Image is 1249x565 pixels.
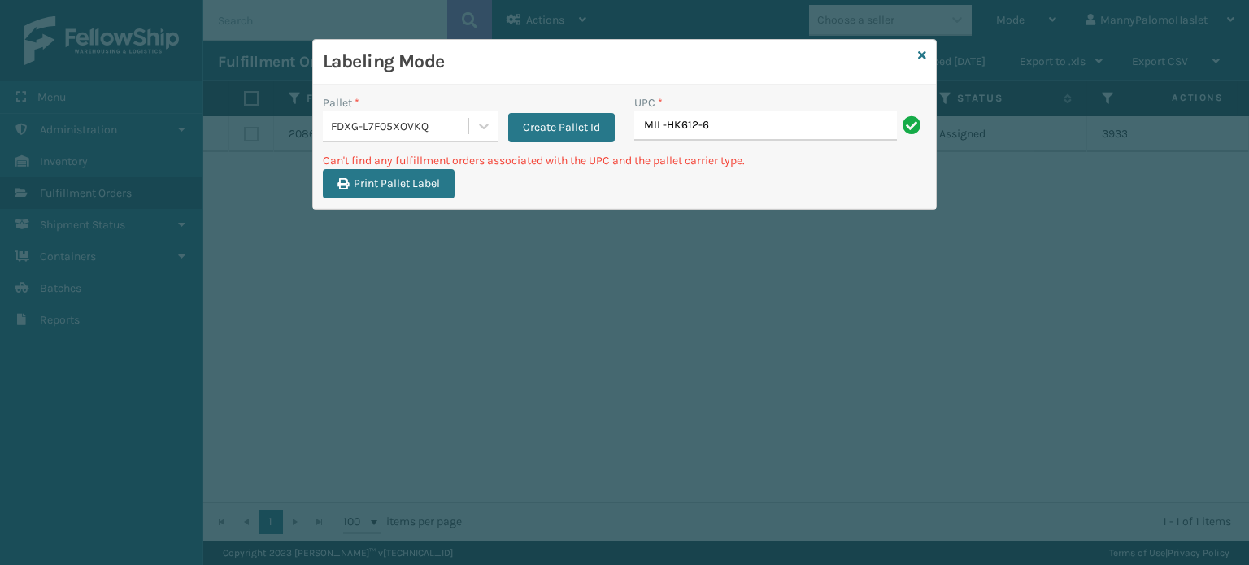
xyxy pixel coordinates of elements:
h3: Labeling Mode [323,50,912,74]
label: Pallet [323,94,359,111]
button: Print Pallet Label [323,169,455,198]
p: Can't find any fulfillment orders associated with the UPC and the pallet carrier type. [323,152,926,169]
label: UPC [634,94,663,111]
div: FDXG-L7F05XOVKQ [331,118,470,135]
button: Create Pallet Id [508,113,615,142]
